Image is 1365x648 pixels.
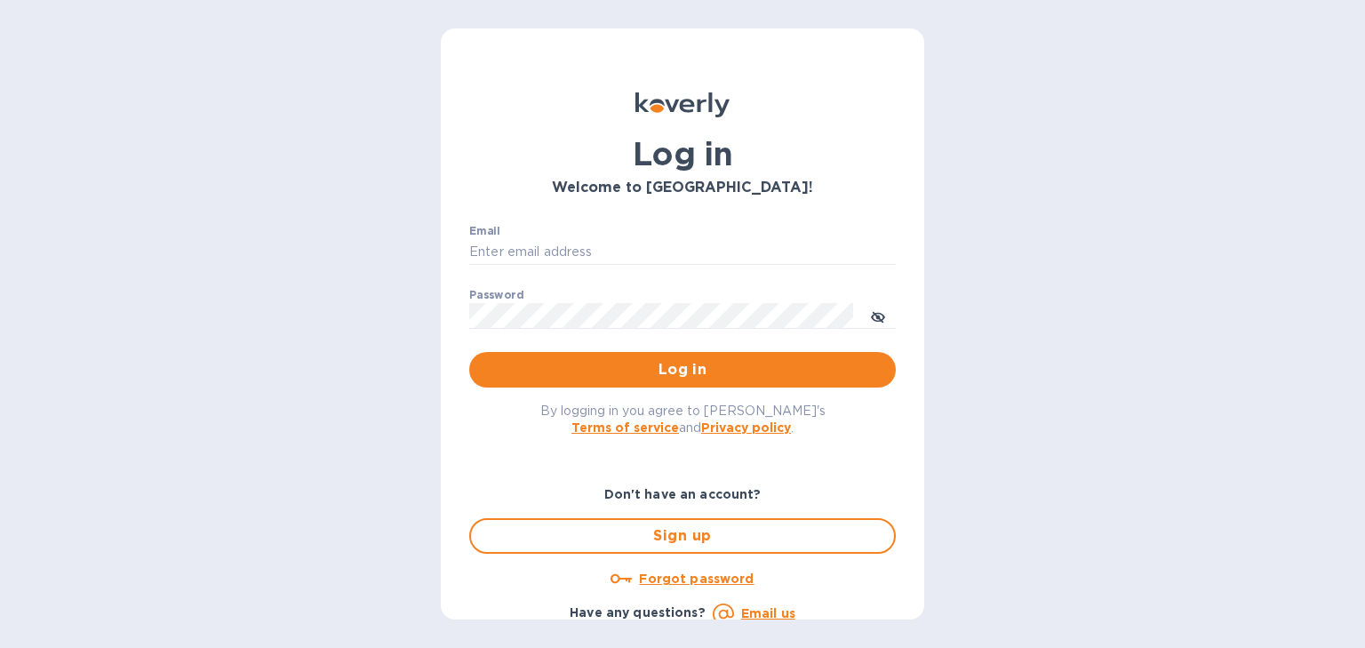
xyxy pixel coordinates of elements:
b: Don't have an account? [604,487,762,501]
label: Password [469,290,523,300]
u: Forgot password [639,572,754,586]
b: Have any questions? [570,605,706,620]
span: By logging in you agree to [PERSON_NAME]'s and . [540,404,826,435]
h3: Welcome to [GEOGRAPHIC_DATA]! [469,180,896,196]
button: Sign up [469,518,896,554]
a: Terms of service [571,420,679,435]
span: Log in [483,359,882,380]
h1: Log in [469,135,896,172]
a: Email us [741,606,795,620]
button: Log in [469,352,896,388]
label: Email [469,226,500,236]
img: Koverly [635,92,730,117]
a: Privacy policy [701,420,791,435]
button: toggle password visibility [860,298,896,333]
span: Sign up [485,525,880,547]
input: Enter email address [469,239,896,266]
